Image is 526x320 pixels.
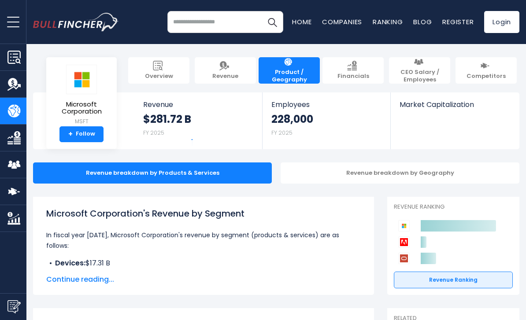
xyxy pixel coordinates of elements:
[46,207,361,220] h1: Microsoft Corporation's Revenue by Segment
[484,11,519,33] a: Login
[53,64,110,126] a: Microsoft Corporation MSFT
[398,220,410,232] img: Microsoft Corporation competitors logo
[271,100,381,109] span: Employees
[394,203,513,211] p: Revenue Ranking
[400,100,510,109] span: Market Capitalization
[46,274,361,285] span: Continue reading...
[46,258,361,269] li: $17.31 B
[53,118,110,125] small: MSFT
[261,11,283,33] button: Search
[373,17,403,26] a: Ranking
[33,162,272,184] div: Revenue breakdown by Products & Services
[212,73,238,80] span: Revenue
[467,73,506,80] span: Competitors
[281,162,519,184] div: Revenue breakdown by Geography
[394,272,513,288] a: Revenue Ranking
[128,57,189,84] a: Overview
[33,13,119,31] img: bullfincher logo
[134,92,263,149] a: Revenue $281.72 B FY 2025
[413,17,432,26] a: Blog
[442,17,474,26] a: Register
[271,129,293,136] small: FY 2025
[33,13,119,31] a: Go to homepage
[393,69,446,84] span: CEO Salary / Employees
[59,126,104,142] a: +Follow
[68,130,73,138] strong: +
[398,253,410,264] img: Oracle Corporation competitors logo
[145,73,173,80] span: Overview
[271,112,313,126] strong: 228,000
[391,92,519,124] a: Market Capitalization
[398,236,410,248] img: Adobe competitors logo
[46,230,361,251] p: In fiscal year [DATE], Microsoft Corporation's revenue by segment (products & services) are as fo...
[143,112,191,126] strong: $281.72 B
[143,129,164,136] small: FY 2025
[389,57,450,84] a: CEO Salary / Employees
[322,17,362,26] a: Companies
[456,57,517,84] a: Competitors
[322,57,384,84] a: Financials
[263,69,315,84] span: Product / Geography
[195,57,256,84] a: Revenue
[143,100,254,109] span: Revenue
[337,73,369,80] span: Financials
[259,57,320,84] a: Product / Geography
[292,17,311,26] a: Home
[263,92,390,149] a: Employees 228,000 FY 2025
[55,258,85,268] b: Devices:
[53,101,110,115] span: Microsoft Corporation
